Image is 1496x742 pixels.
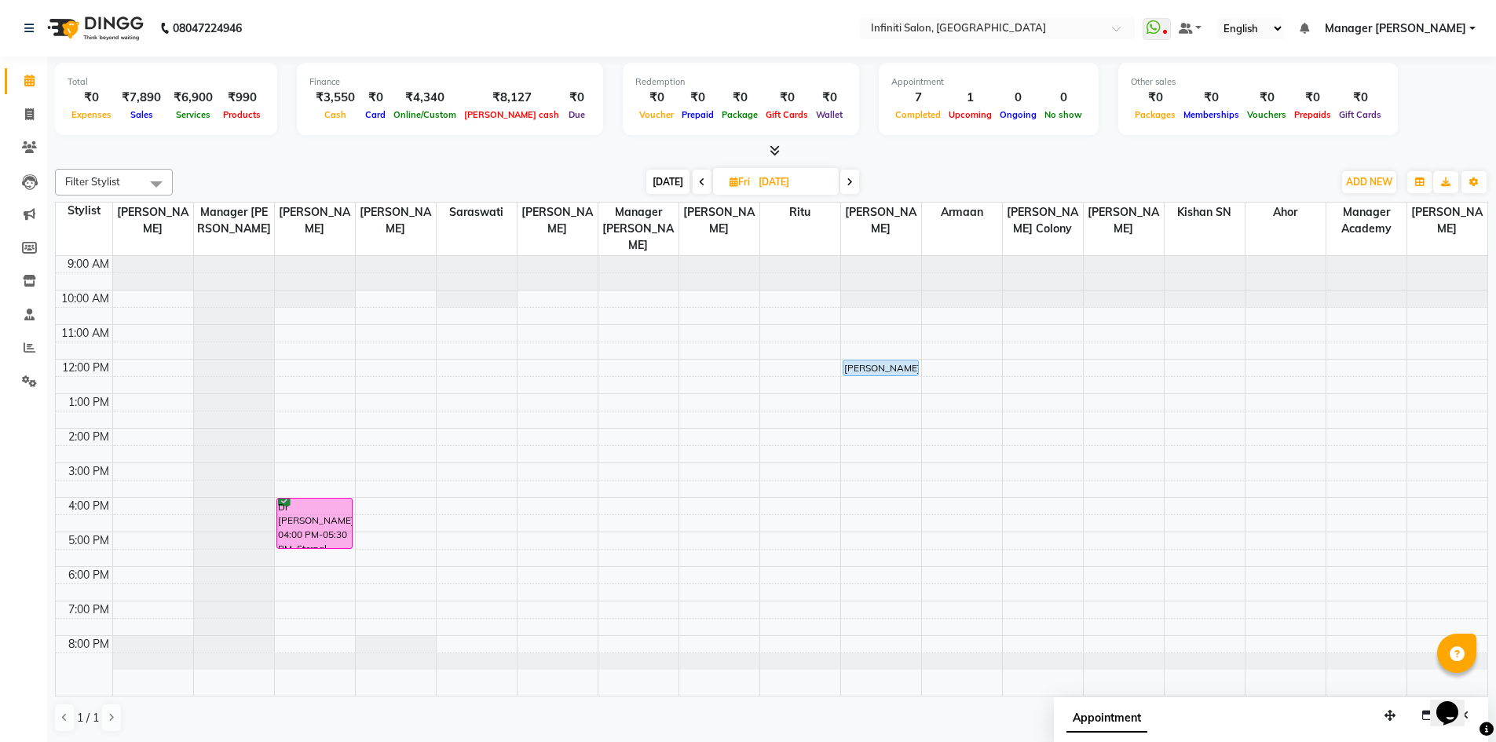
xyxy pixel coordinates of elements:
[65,636,112,652] div: 8:00 PM
[460,109,563,120] span: [PERSON_NAME] cash
[598,203,679,255] span: Manager [PERSON_NAME]
[922,203,1002,222] span: Armaan
[68,109,115,120] span: Expenses
[635,75,847,89] div: Redemption
[173,6,242,50] b: 08047224946
[1290,109,1335,120] span: Prepaids
[1243,89,1290,107] div: ₹0
[65,567,112,583] div: 6:00 PM
[678,89,718,107] div: ₹0
[1003,203,1083,239] span: [PERSON_NAME] Colony
[891,109,945,120] span: Completed
[718,109,762,120] span: Package
[1041,109,1086,120] span: No show
[678,109,718,120] span: Prepaid
[635,109,678,120] span: Voucher
[390,89,460,107] div: ₹4,340
[309,89,361,107] div: ₹3,550
[1407,203,1488,239] span: [PERSON_NAME]
[219,89,265,107] div: ₹990
[841,203,921,239] span: [PERSON_NAME]
[565,109,589,120] span: Due
[996,89,1041,107] div: 0
[65,394,112,411] div: 1:00 PM
[1325,20,1466,37] span: Manager [PERSON_NAME]
[1066,704,1147,733] span: Appointment
[1335,89,1385,107] div: ₹0
[1180,89,1243,107] div: ₹0
[356,203,436,239] span: [PERSON_NAME]
[167,89,219,107] div: ₹6,900
[996,109,1041,120] span: Ongoing
[65,429,112,445] div: 2:00 PM
[40,6,148,50] img: logo
[1430,679,1480,726] iframe: chat widget
[1180,109,1243,120] span: Memberships
[56,203,112,219] div: Stylist
[437,203,517,222] span: Saraswati
[58,325,112,342] div: 11:00 AM
[1131,75,1385,89] div: Other sales
[563,89,591,107] div: ₹0
[361,109,390,120] span: Card
[1342,171,1396,193] button: ADD NEW
[113,203,193,239] span: [PERSON_NAME]
[891,75,1086,89] div: Appointment
[945,109,996,120] span: Upcoming
[1131,89,1180,107] div: ₹0
[1165,203,1245,222] span: Kishan SN
[635,89,678,107] div: ₹0
[194,203,274,239] span: Manager [PERSON_NAME]
[646,170,689,194] span: [DATE]
[65,463,112,480] div: 3:00 PM
[390,109,460,120] span: Online/Custom
[1041,89,1086,107] div: 0
[718,89,762,107] div: ₹0
[65,498,112,514] div: 4:00 PM
[1335,109,1385,120] span: Gift Cards
[68,89,115,107] div: ₹0
[77,710,99,726] span: 1 / 1
[59,360,112,376] div: 12:00 PM
[309,75,591,89] div: Finance
[1245,203,1326,222] span: Ahor
[762,89,812,107] div: ₹0
[172,109,214,120] span: Services
[126,109,157,120] span: Sales
[812,109,847,120] span: Wallet
[726,176,754,188] span: Fri
[460,89,563,107] div: ₹8,127
[277,499,352,548] div: Dr [PERSON_NAME], 04:00 PM-05:30 PM, Eternal
[65,175,120,188] span: Filter Stylist
[65,532,112,549] div: 5:00 PM
[812,89,847,107] div: ₹0
[275,203,355,239] span: [PERSON_NAME]
[68,75,265,89] div: Total
[945,89,996,107] div: 1
[115,89,167,107] div: ₹7,890
[762,109,812,120] span: Gift Cards
[361,89,390,107] div: ₹0
[1243,109,1290,120] span: Vouchers
[891,89,945,107] div: 7
[1290,89,1335,107] div: ₹0
[518,203,598,239] span: [PERSON_NAME]
[1131,109,1180,120] span: Packages
[679,203,759,239] span: [PERSON_NAME]
[1326,203,1406,239] span: Manager Academy
[760,203,840,222] span: Ritu
[754,170,832,194] input: 2025-09-05
[65,601,112,618] div: 7:00 PM
[64,256,112,272] div: 9:00 AM
[1346,176,1392,188] span: ADD NEW
[58,291,112,307] div: 10:00 AM
[320,109,350,120] span: Cash
[1084,203,1164,239] span: [PERSON_NAME]
[843,360,918,375] div: [PERSON_NAME], 12:00 PM-12:30 PM, Gel Extension ( French)
[219,109,265,120] span: Products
